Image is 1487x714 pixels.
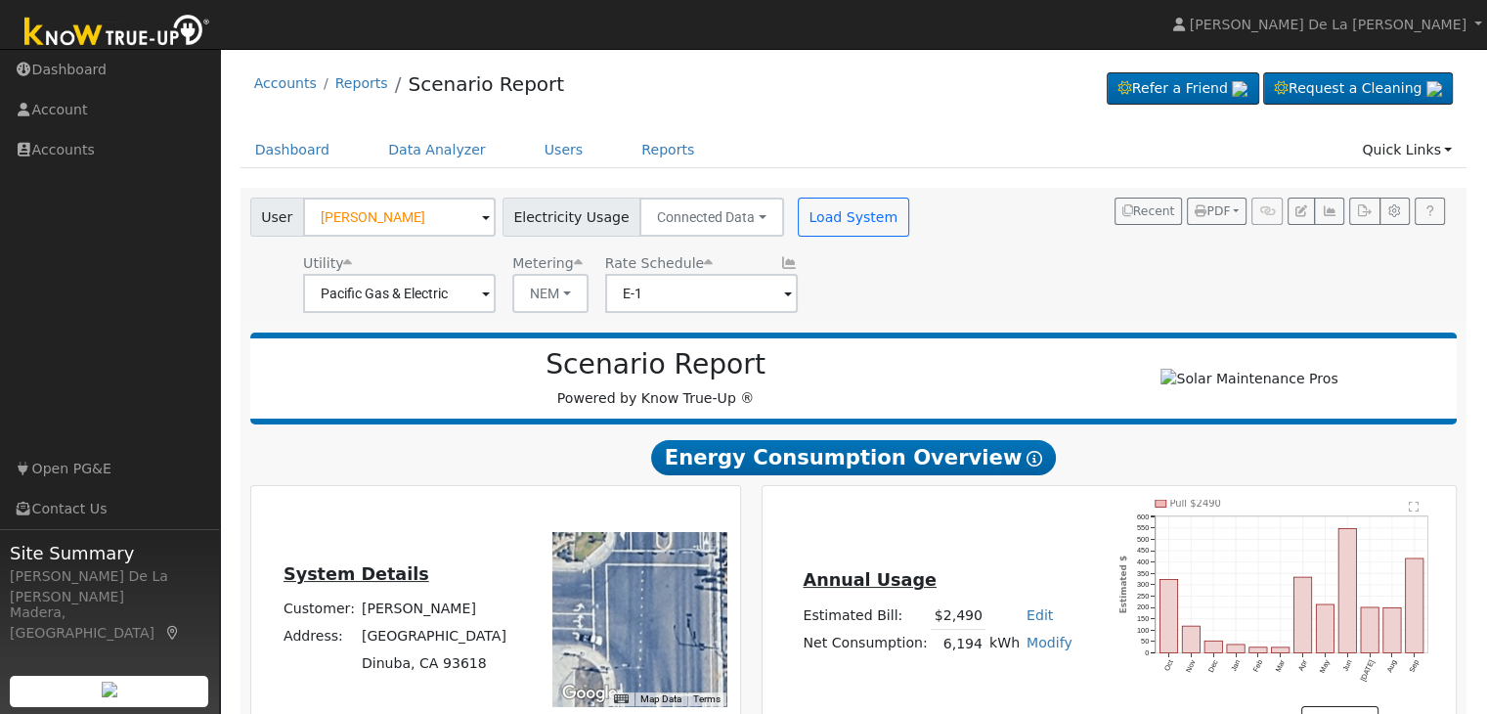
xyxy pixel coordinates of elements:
text: 200 [1137,602,1149,611]
rect: onclick="" [1316,604,1334,653]
rect: onclick="" [1406,558,1423,653]
button: Export Interval Data [1349,198,1379,225]
text:  [1409,501,1420,513]
text: Pull $2490 [1170,498,1221,509]
text: Feb [1251,658,1264,673]
span: PDF [1195,204,1230,218]
img: retrieve [1426,81,1442,97]
text: Nov [1184,658,1198,674]
text: 550 [1137,523,1149,532]
a: Scenario Report [408,72,564,96]
text: Mar [1274,658,1288,674]
td: kWh [985,630,1023,658]
button: Recent [1115,198,1183,225]
u: System Details [284,564,429,584]
a: Modify [1027,635,1072,650]
rect: onclick="" [1361,607,1378,653]
span: Electricity Usage [503,198,640,237]
text: Aug [1385,658,1399,674]
td: Net Consumption: [800,630,931,658]
u: Annual Usage [803,570,936,590]
text: Jan [1229,658,1242,673]
text: 250 [1137,592,1149,601]
rect: onclick="" [1182,626,1200,652]
td: Dinuba, CA 93618 [358,650,509,678]
a: Reports [627,132,709,168]
img: retrieve [102,682,117,697]
td: Address: [280,623,358,650]
text: 400 [1137,558,1149,566]
td: [PERSON_NAME] [358,596,509,623]
button: Edit User [1288,198,1315,225]
div: Metering [512,253,589,274]
a: Request a Cleaning [1263,72,1453,106]
a: Terms (opens in new tab) [693,693,721,704]
rect: onclick="" [1383,607,1401,652]
rect: onclick="" [1249,647,1267,653]
text: 450 [1137,546,1149,555]
img: Know True-Up [15,11,220,55]
a: Accounts [254,75,317,91]
a: Open this area in Google Maps (opens a new window) [557,681,622,706]
h2: Scenario Report [270,348,1041,381]
text: Jun [1341,658,1354,673]
text: Dec [1206,658,1220,674]
div: [PERSON_NAME] De La [PERSON_NAME] [10,566,209,607]
rect: onclick="" [1338,528,1356,652]
button: Multi-Series Graph [1314,198,1344,225]
text: 100 [1137,626,1149,635]
span: Energy Consumption Overview [651,440,1056,475]
a: Quick Links [1347,132,1466,168]
rect: onclick="" [1294,577,1312,652]
a: Help Link [1415,198,1445,225]
img: Solar Maintenance Pros [1160,369,1337,389]
text: May [1318,658,1332,675]
a: Data Analyzer [373,132,501,168]
text: Sep [1408,658,1421,674]
button: Map Data [640,692,681,706]
a: Map [164,625,182,641]
a: Users [530,132,598,168]
text: 600 [1137,513,1149,521]
rect: onclick="" [1159,580,1177,653]
span: Alias: HAGA1 [605,255,713,271]
span: Site Summary [10,540,209,566]
input: Select a Rate Schedule [605,274,798,313]
text: 350 [1137,569,1149,578]
i: Show Help [1027,451,1042,467]
button: Connected Data [639,198,784,237]
text: Oct [1162,658,1175,672]
td: Estimated Bill: [800,602,931,630]
button: Load System [798,198,909,237]
button: PDF [1187,198,1246,225]
td: [GEOGRAPHIC_DATA] [358,623,509,650]
div: Powered by Know True-Up ® [260,348,1052,409]
div: Madera, [GEOGRAPHIC_DATA] [10,602,209,644]
text: [DATE] [1359,658,1377,683]
img: retrieve [1232,81,1247,97]
td: Customer: [280,596,358,623]
text: 0 [1145,648,1149,657]
a: Edit [1027,607,1053,623]
span: [PERSON_NAME] De La [PERSON_NAME] [1190,17,1466,32]
a: Reports [335,75,388,91]
text: Apr [1296,658,1309,673]
a: Refer a Friend [1107,72,1259,106]
span: User [250,198,304,237]
text: 300 [1137,580,1149,589]
rect: onclick="" [1204,641,1222,652]
button: Keyboard shortcuts [614,692,628,706]
text: 50 [1141,637,1149,646]
div: Utility [303,253,496,274]
text: 500 [1137,535,1149,544]
text: 150 [1137,614,1149,623]
img: Google [557,681,622,706]
a: Dashboard [241,132,345,168]
td: 6,194 [931,630,985,658]
td: $2,490 [931,602,985,630]
text: Estimated $ [1119,556,1129,613]
button: Settings [1379,198,1410,225]
rect: onclick="" [1227,645,1245,653]
rect: onclick="" [1272,647,1290,653]
input: Select a User [303,198,496,237]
